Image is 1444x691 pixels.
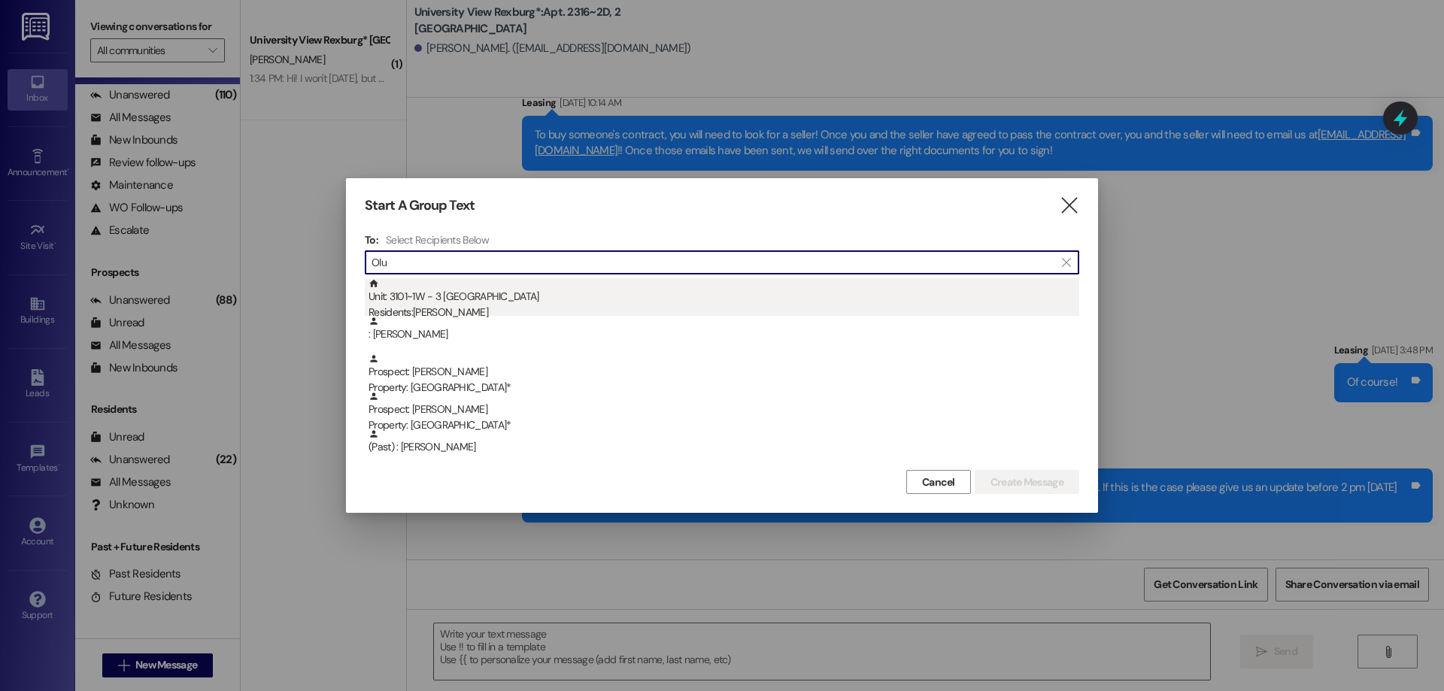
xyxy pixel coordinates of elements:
div: Unit: 3101~1W - 3 [GEOGRAPHIC_DATA] [369,278,1079,321]
i:  [1059,198,1079,214]
div: Unit: 3101~1W - 3 [GEOGRAPHIC_DATA]Residents:[PERSON_NAME] [365,278,1079,316]
h4: Select Recipients Below [386,233,489,247]
div: Property: [GEOGRAPHIC_DATA]* [369,417,1079,433]
div: : [PERSON_NAME] [365,316,1079,353]
div: Prospect: [PERSON_NAME]Property: [GEOGRAPHIC_DATA]* [365,391,1079,429]
div: (Past) : [PERSON_NAME] [369,429,1079,455]
button: Cancel [906,470,971,494]
i:  [1062,256,1070,268]
span: Cancel [922,474,955,490]
h3: Start A Group Text [365,197,475,214]
div: (Past) : [PERSON_NAME] [365,429,1079,466]
button: Clear text [1054,251,1078,274]
span: Create Message [990,474,1063,490]
div: : [PERSON_NAME] [369,316,1079,342]
div: Property: [GEOGRAPHIC_DATA]* [369,380,1079,396]
input: Search for any contact or apartment [372,252,1054,273]
div: Prospect: [PERSON_NAME]Property: [GEOGRAPHIC_DATA]* [365,353,1079,391]
button: Create Message [975,470,1079,494]
div: Prospect: [PERSON_NAME] [369,353,1079,396]
h3: To: [365,233,378,247]
div: Prospect: [PERSON_NAME] [369,391,1079,434]
div: Residents: [PERSON_NAME] [369,305,1079,320]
